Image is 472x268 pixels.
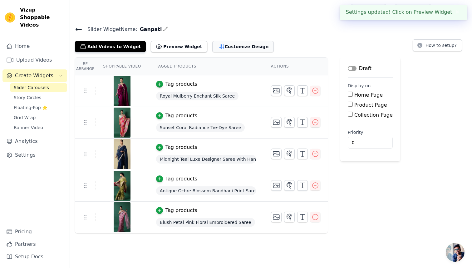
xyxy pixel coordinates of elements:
a: Upload Videos [2,54,67,66]
label: Collection Page [354,112,393,118]
span: Midnight Teal Luxe Designer Saree with Hand Embroidered Borders [156,155,256,164]
span: Story Circles [14,94,41,101]
button: Close [454,8,461,16]
span: Royal Mulberry Enchant Silk Saree [156,92,238,100]
button: Change Thumbnail [271,149,282,159]
button: Create Widgets [2,69,67,82]
button: Change Thumbnail [271,180,282,191]
button: Change Thumbnail [271,212,282,222]
button: Preview Widget [151,41,207,52]
button: Tag products [156,144,197,151]
a: Partners [2,238,67,250]
button: S Snusha [436,4,467,16]
div: Tag products [165,207,197,214]
img: vizup-images-6583.png [113,76,131,106]
img: Vizup [5,13,15,23]
div: Tag products [165,175,197,183]
div: Tag products [165,80,197,88]
th: Re Arrange [75,58,96,75]
th: Shoppable Video [96,58,148,75]
a: Setup Docs [2,250,67,263]
button: Tag products [156,207,197,214]
a: Open chat [446,243,465,262]
span: Sunset Coral Radiance Tie-Dye Saree [156,123,245,132]
p: Snusha [446,4,467,16]
span: Banner Video [14,124,43,131]
div: Edit Name [163,25,168,33]
div: Tag products [165,112,197,119]
span: Ganpati [137,26,162,33]
a: Home [2,40,67,53]
button: How to setup? [413,39,462,51]
a: Slider Carousels [10,83,67,92]
a: Story Circles [10,93,67,102]
span: Slider Carousels [14,84,49,91]
div: Settings updated! Click on Preview Widget. [340,5,467,20]
a: Settings [2,149,67,161]
a: Banner Video [10,123,67,132]
button: Change Thumbnail [271,117,282,128]
button: Add Videos to Widget [75,41,146,52]
button: Customize Design [212,41,274,52]
img: vizup-images-698c.png [113,202,131,232]
span: Blush Petal Pink Floral Embroidered Saree [156,218,255,227]
img: vizup-images-1019.png [113,139,131,169]
p: Draft [359,65,371,72]
label: Product Page [354,102,387,108]
a: Grid Wrap [10,113,67,122]
button: Tag products [156,175,197,183]
span: Antique Ochre Blossom Bandhani Print Saree [156,186,256,195]
img: vizup-images-0c36.png [113,108,131,138]
a: Pricing [2,225,67,238]
a: Book Demo [395,4,431,16]
div: Tag products [165,144,197,151]
span: Vizup Shoppable Videos [20,6,65,29]
span: Slider Widget Name: [82,26,137,33]
th: Tagged Products [149,58,263,75]
button: Tag products [156,112,197,119]
a: Analytics [2,135,67,148]
span: Floating-Pop ⭐ [14,104,47,111]
label: Home Page [354,92,383,98]
img: vizup-images-533c.png [113,171,131,201]
span: Create Widgets [15,72,53,79]
span: Grid Wrap [14,114,36,121]
legend: Display on [348,83,371,89]
a: Help Setup [351,4,386,16]
th: Actions [263,58,328,75]
button: Tag products [156,80,197,88]
a: Floating-Pop ⭐ [10,103,67,112]
label: Priority [348,129,393,135]
a: How to setup? [413,44,462,50]
button: Change Thumbnail [271,85,282,96]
